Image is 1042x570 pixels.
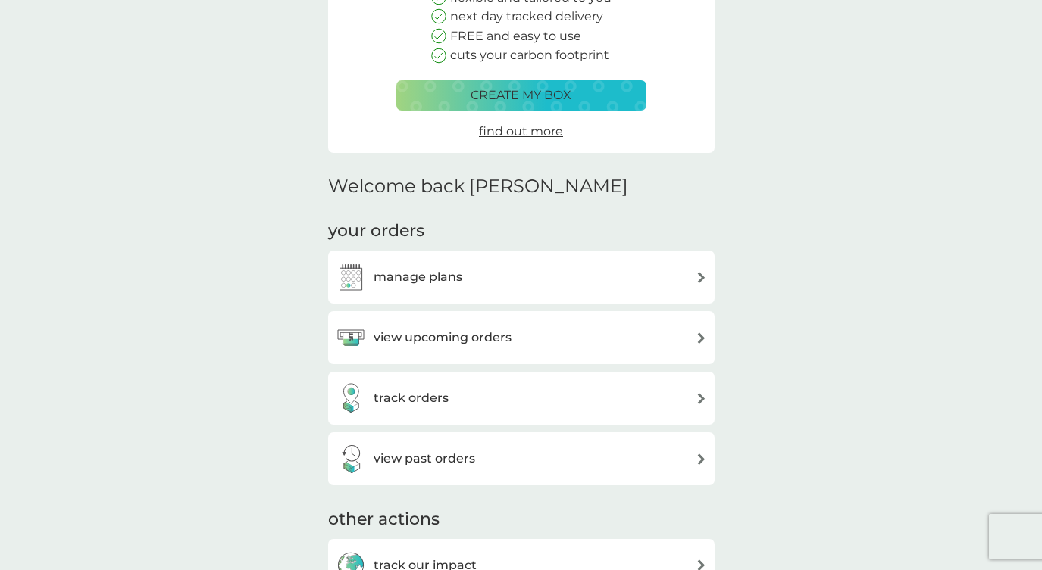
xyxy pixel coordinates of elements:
img: arrow right [696,332,707,344]
button: create my box [396,80,646,111]
span: find out more [479,124,563,139]
h3: track orders [374,388,449,408]
img: arrow right [696,272,707,283]
img: arrow right [696,393,707,404]
p: create my box [471,86,571,105]
h2: Welcome back [PERSON_NAME] [328,176,628,198]
h3: view past orders [374,449,475,469]
a: find out more [479,122,563,142]
img: arrow right [696,453,707,465]
h3: manage plans [374,267,462,287]
h3: your orders [328,220,424,243]
h3: view upcoming orders [374,328,512,347]
p: FREE and easy to use [450,26,581,46]
h3: other actions [328,508,440,531]
p: next day tracked delivery [450,7,603,26]
p: cuts your carbon footprint [450,45,609,65]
